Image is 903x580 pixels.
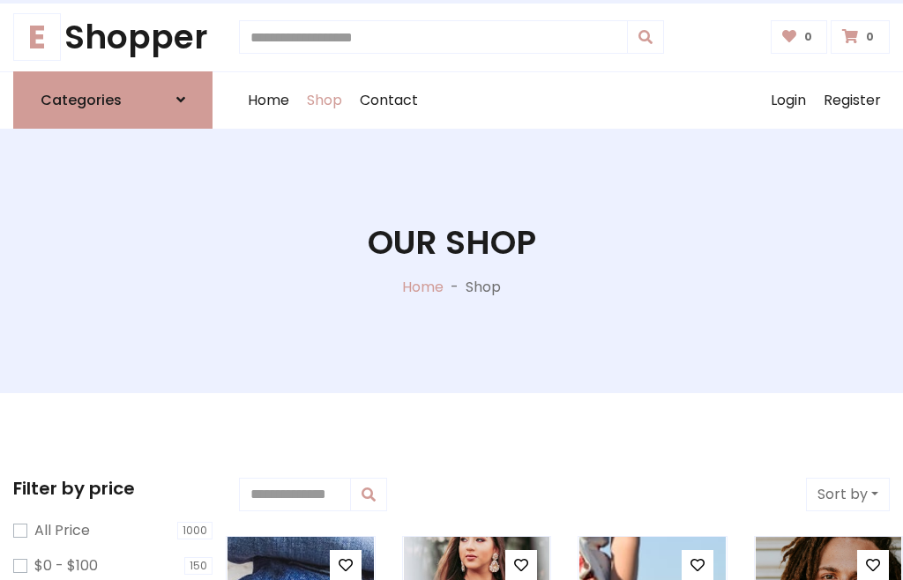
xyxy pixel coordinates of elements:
[13,18,213,57] a: EShopper
[184,557,213,575] span: 150
[177,522,213,539] span: 1000
[762,72,815,129] a: Login
[13,71,213,129] a: Categories
[13,478,213,499] h5: Filter by price
[298,72,351,129] a: Shop
[800,29,817,45] span: 0
[771,20,828,54] a: 0
[34,520,90,541] label: All Price
[444,277,466,298] p: -
[13,18,213,57] h1: Shopper
[368,223,536,263] h1: Our Shop
[466,277,501,298] p: Shop
[831,20,890,54] a: 0
[402,277,444,297] a: Home
[34,555,98,576] label: $0 - $100
[815,72,890,129] a: Register
[351,72,427,129] a: Contact
[239,72,298,129] a: Home
[862,29,878,45] span: 0
[41,92,122,108] h6: Categories
[13,13,61,61] span: E
[806,478,890,511] button: Sort by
